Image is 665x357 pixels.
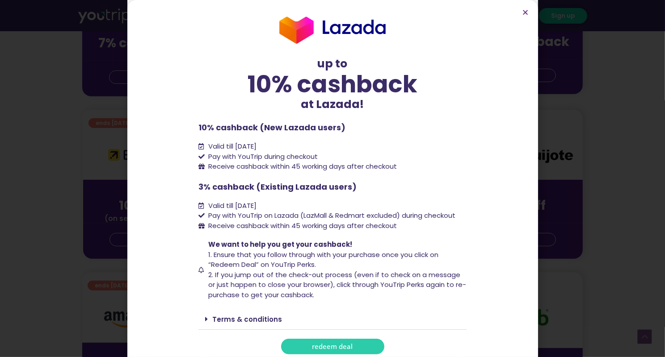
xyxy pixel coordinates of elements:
span: Valid till [DATE] [206,201,257,211]
div: Terms & conditions [198,309,467,330]
a: Terms & conditions [212,315,282,324]
span: Receive cashback within 45 working days after checkout [206,221,397,231]
span: Pay with YouTrip during checkout [206,152,318,162]
div: 10% cashback [198,72,467,96]
p: 10% cashback (New Lazada users) [198,121,467,133]
a: redeem deal [281,339,384,354]
div: up to at Lazada! [198,55,467,112]
span: 1. Ensure that you follow through with your purchase once you click on “Redeem Deal” on YouTrip P... [209,250,439,270]
span: Valid till [DATE] [206,141,257,152]
span: We want to help you get your cashback! [209,240,353,249]
span: redeem deal [312,343,353,350]
p: 3% cashback (Existing Lazada users) [198,181,467,193]
span: Receive cashback within 45 working days after checkout [206,162,397,172]
a: Close [522,9,529,16]
span: Pay with YouTrip on Lazada (LazMall & Redmart excluded) during checkout [206,211,456,221]
span: 2. If you jump out of the check-out process (even if to check on a message or just happen to clos... [209,270,467,299]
